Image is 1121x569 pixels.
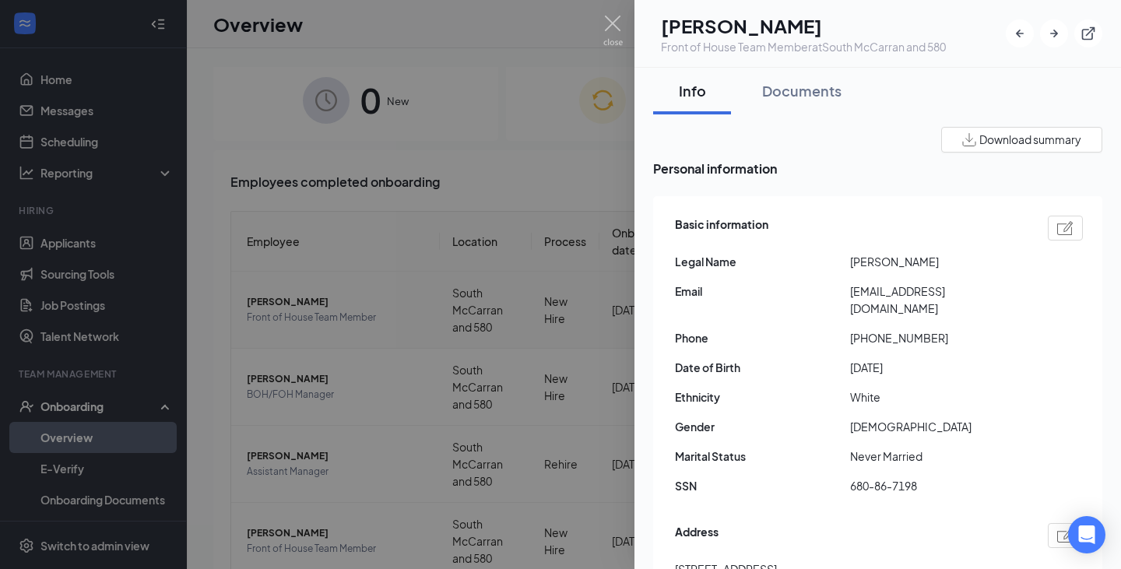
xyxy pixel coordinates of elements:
span: Marital Status [675,448,850,465]
span: Ethnicity [675,388,850,406]
h1: [PERSON_NAME] [661,12,946,39]
svg: ArrowLeftNew [1012,26,1028,41]
span: 680-86-7198 [850,477,1025,494]
span: Date of Birth [675,359,850,376]
span: [DATE] [850,359,1025,376]
span: Email [675,283,850,300]
span: [PHONE_NUMBER] [850,329,1025,346]
button: ExternalLink [1074,19,1102,47]
span: Basic information [675,216,768,241]
span: Address [675,523,719,548]
span: Personal information [653,159,1102,178]
div: Info [669,81,715,100]
span: Phone [675,329,850,346]
span: Legal Name [675,253,850,270]
button: ArrowLeftNew [1006,19,1034,47]
span: Gender [675,418,850,435]
span: [EMAIL_ADDRESS][DOMAIN_NAME] [850,283,1025,317]
svg: ExternalLink [1081,26,1096,41]
span: Download summary [979,132,1081,148]
div: Front of House Team Member at South McCarran and 580 [661,39,946,54]
span: White [850,388,1025,406]
div: Open Intercom Messenger [1068,516,1105,553]
span: SSN [675,477,850,494]
button: Download summary [941,127,1102,153]
span: [PERSON_NAME] [850,253,1025,270]
div: Documents [762,81,842,100]
span: Never Married [850,448,1025,465]
svg: ArrowRight [1046,26,1062,41]
button: ArrowRight [1040,19,1068,47]
span: [DEMOGRAPHIC_DATA] [850,418,1025,435]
